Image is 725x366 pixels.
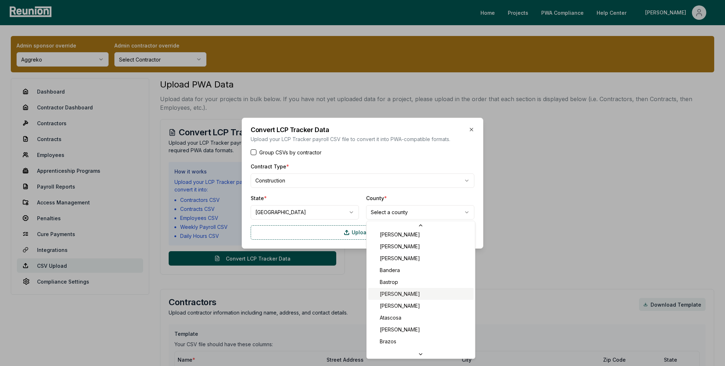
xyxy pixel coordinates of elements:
span: Bastrop [380,278,398,286]
span: [PERSON_NAME] [380,326,420,333]
span: Atascosa [380,314,401,321]
span: Bandera [380,266,400,274]
span: [PERSON_NAME] [380,243,420,250]
span: [PERSON_NAME] [380,349,420,357]
span: [PERSON_NAME] [380,302,420,309]
span: [PERSON_NAME] [380,231,420,238]
span: Brazos [380,338,396,345]
span: [PERSON_NAME] [380,290,420,298]
span: [PERSON_NAME] [380,254,420,262]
